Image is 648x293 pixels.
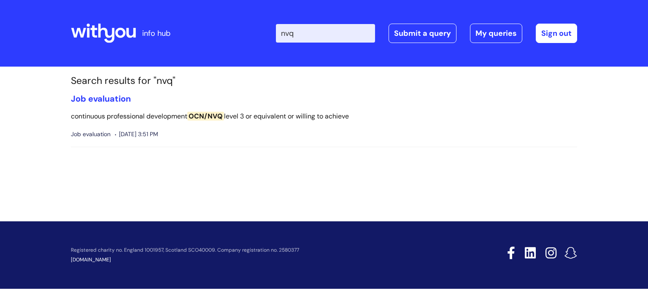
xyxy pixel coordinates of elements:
[71,110,577,123] p: continuous professional development level 3 or equivalent or willing to achieve
[276,24,375,43] input: Search
[389,24,456,43] a: Submit a query
[71,129,111,140] span: Job evaluation
[71,247,447,253] p: Registered charity no. England 1001957, Scotland SCO40009. Company registration no. 2580377
[536,24,577,43] a: Sign out
[470,24,522,43] a: My queries
[71,256,111,263] a: [DOMAIN_NAME]
[71,93,131,104] a: Job evaluation
[187,112,224,121] span: OCN/NVQ
[71,75,577,87] h1: Search results for "nvq"
[276,24,577,43] div: | -
[142,27,170,40] p: info hub
[115,129,158,140] span: [DATE] 3:51 PM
